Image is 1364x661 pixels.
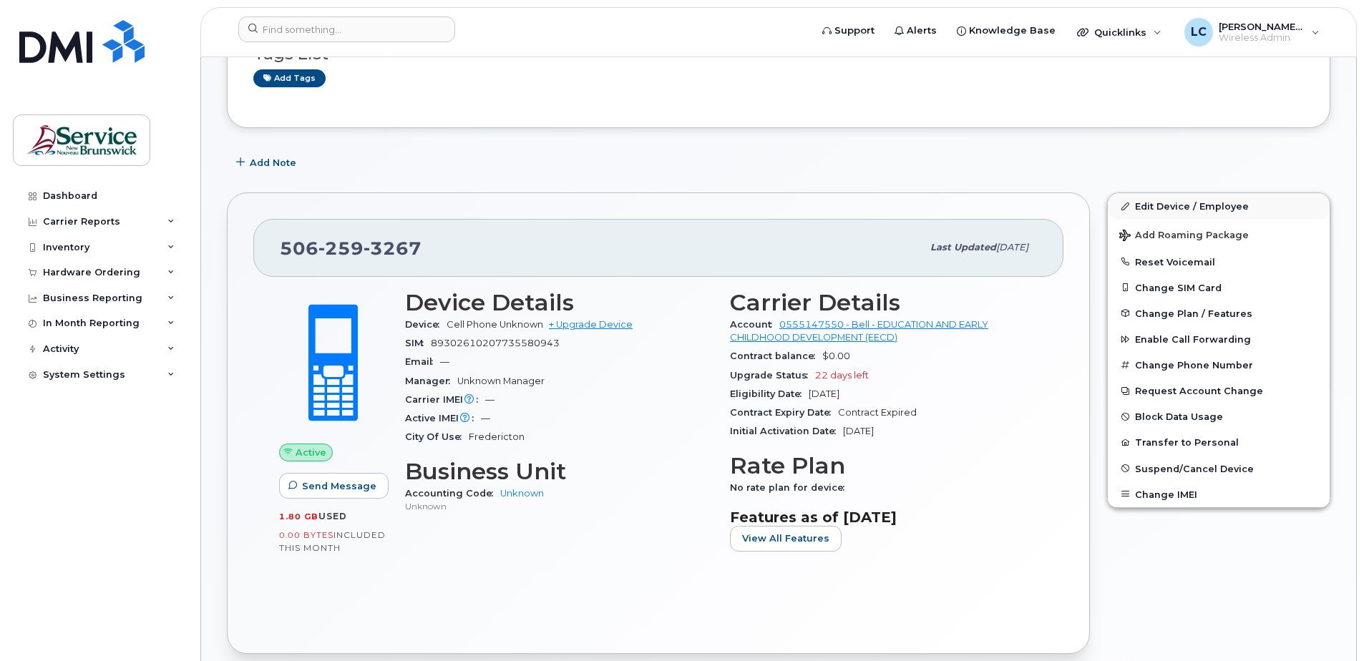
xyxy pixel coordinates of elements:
span: Device [405,319,447,330]
div: Lenentine, Carrie (EECD/EDPE) [1174,18,1330,46]
a: Alerts [885,16,947,45]
span: Last updated [930,242,996,253]
span: Contract balance [730,351,822,361]
span: [DATE] [996,242,1028,253]
span: SIM [405,338,431,348]
button: Change IMEI [1108,481,1330,507]
a: Unknown [500,488,544,499]
span: Eligibility Date [730,388,809,399]
button: Reset Voicemail [1108,249,1330,275]
span: Active [296,446,326,459]
span: LC [1191,24,1207,41]
span: City Of Use [405,431,469,442]
span: View All Features [742,532,829,545]
div: Quicklinks [1067,18,1171,46]
span: Wireless Admin [1219,32,1305,44]
span: [DATE] [843,426,874,436]
a: 0555147550 - Bell - EDUCATION AND EARLY CHILDHOOD DEVELOPMENT (EECD) [730,319,988,343]
a: Edit Device / Employee [1108,193,1330,219]
span: Upgrade Status [730,370,815,381]
span: 1.80 GB [279,511,318,522]
span: 506 [280,238,422,259]
button: Transfer to Personal [1108,429,1330,455]
span: — [485,394,495,405]
button: Add Roaming Package [1108,220,1330,249]
span: 89302610207735580943 [431,338,560,348]
span: included this month [279,529,386,553]
span: Initial Activation Date [730,426,843,436]
h3: Business Unit [405,459,713,484]
span: [PERSON_NAME] (EECD/EDPE) [1219,21,1305,32]
span: 0.00 Bytes [279,530,333,540]
span: Quicklinks [1094,26,1146,38]
span: Contract Expiry Date [730,407,838,418]
span: — [440,356,449,367]
span: No rate plan for device [730,482,852,493]
span: Manager [405,376,457,386]
button: Change SIM Card [1108,275,1330,300]
span: Send Message [302,479,376,493]
p: Unknown [405,500,713,512]
span: Active IMEI [405,413,481,423]
span: Support [834,24,875,38]
span: [DATE] [809,388,839,399]
span: — [481,413,490,423]
a: Knowledge Base [947,16,1066,45]
button: Enable Call Forwarding [1108,326,1330,352]
span: Suspend/Cancel Device [1135,463,1254,474]
a: Add tags [253,69,326,87]
span: Fredericton [469,431,525,442]
button: Send Message [279,473,389,499]
span: Account [730,319,779,330]
span: Knowledge Base [969,24,1056,38]
h3: Rate Plan [730,453,1038,479]
a: Support [812,16,885,45]
span: 3267 [364,238,422,259]
button: Add Note [227,150,308,175]
span: Enable Call Forwarding [1135,334,1251,345]
button: Suspend/Cancel Device [1108,456,1330,481]
span: Add Note [250,156,296,170]
span: 259 [318,238,364,259]
h3: Carrier Details [730,290,1038,315]
h3: Tags List [253,45,1304,63]
input: Find something... [238,16,455,42]
button: Change Plan / Features [1108,300,1330,326]
a: + Upgrade Device [549,319,633,330]
span: Carrier IMEI [405,394,485,405]
span: Cell Phone Unknown [447,319,543,330]
span: Accounting Code [405,488,500,499]
h3: Device Details [405,290,713,315]
span: Unknown Manager [457,376,545,386]
span: Change Plan / Features [1135,308,1252,318]
span: 22 days left [815,370,869,381]
button: Block Data Usage [1108,403,1330,429]
h3: Features as of [DATE] [730,509,1038,526]
span: used [318,511,347,522]
span: Contract Expired [838,407,917,418]
button: Change Phone Number [1108,352,1330,378]
span: Email [405,356,440,367]
button: View All Features [730,526,842,552]
span: $0.00 [822,351,850,361]
button: Request Account Change [1108,378,1330,403]
span: Alerts [907,24,937,38]
span: Add Roaming Package [1119,230,1249,243]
